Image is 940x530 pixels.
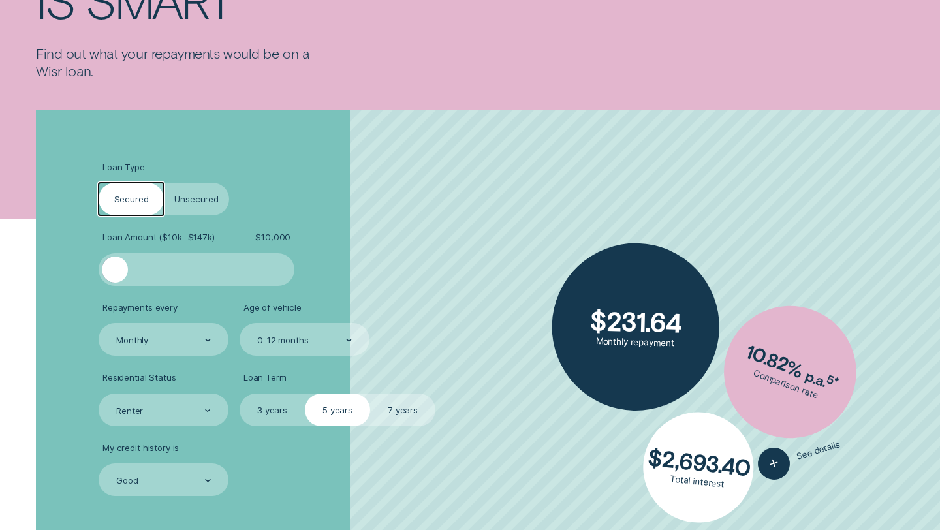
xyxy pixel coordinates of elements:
div: Good [116,475,138,486]
span: Loan Term [243,372,287,383]
div: Renter [116,405,143,416]
span: Loan Amount ( $10k - $147k ) [102,232,215,243]
div: 0-12 months [257,335,309,346]
span: $ 10,000 [255,232,290,243]
label: 5 years [305,394,370,426]
span: Age of vehicle [243,302,302,313]
label: 3 years [240,394,305,426]
label: Unsecured [164,183,229,215]
label: Secured [99,183,164,215]
p: Find out what your repayments would be on a Wisr loan. [36,44,319,80]
span: See details [795,439,841,462]
button: See details [754,428,844,484]
div: Monthly [116,335,148,346]
label: 7 years [370,394,435,426]
span: My credit history is [102,443,179,454]
span: Repayments every [102,302,178,313]
span: Residential Status [102,372,176,383]
span: Loan Type [102,162,145,173]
